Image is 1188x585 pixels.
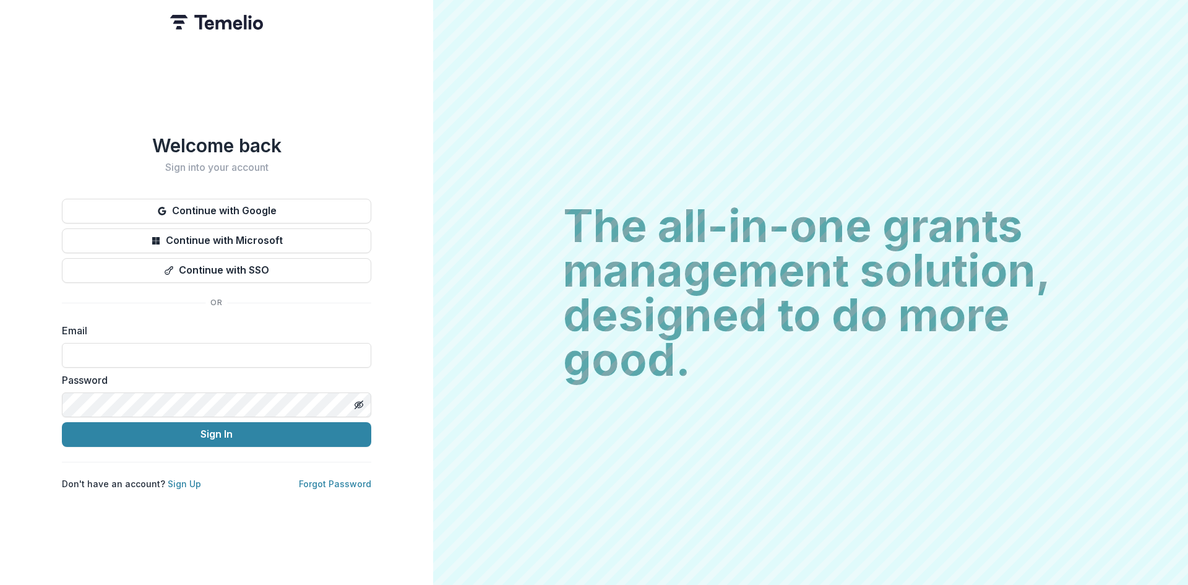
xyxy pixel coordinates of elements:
label: Email [62,323,364,338]
p: Don't have an account? [62,477,201,490]
img: Temelio [170,15,263,30]
a: Forgot Password [299,479,371,489]
label: Password [62,373,364,388]
h2: Sign into your account [62,162,371,173]
button: Continue with Microsoft [62,228,371,253]
h1: Welcome back [62,134,371,157]
button: Continue with SSO [62,258,371,283]
button: Toggle password visibility [349,395,369,415]
a: Sign Up [168,479,201,489]
button: Continue with Google [62,199,371,223]
button: Sign In [62,422,371,447]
